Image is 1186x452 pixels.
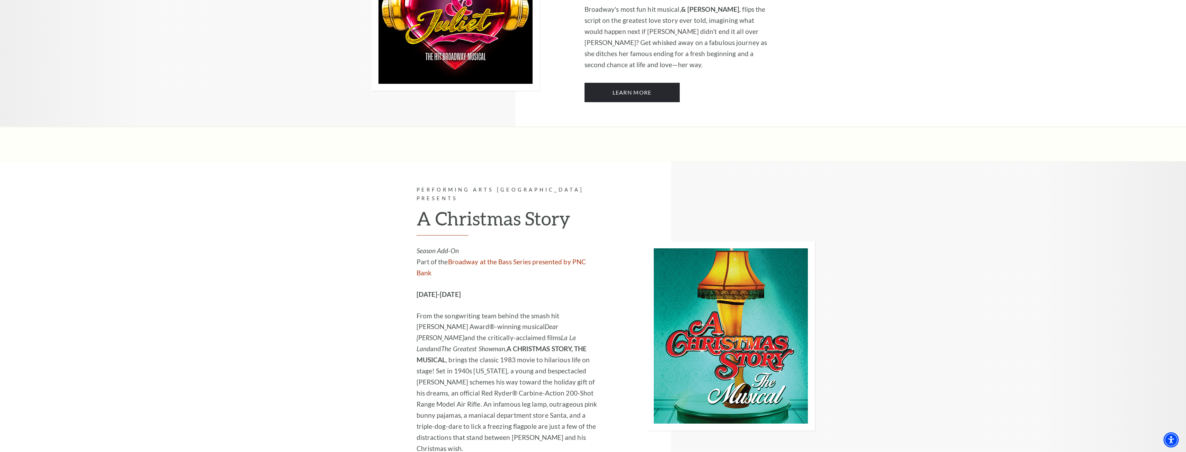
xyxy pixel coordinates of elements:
[417,247,459,255] em: Season Add-On
[417,258,586,277] a: Broadway at the Bass Series presented by PNC Bank
[681,5,740,13] strong: & [PERSON_NAME]
[647,241,815,431] img: Performing Arts Fort Worth Presents
[417,290,461,298] strong: [DATE]-[DATE]
[417,245,602,278] p: Part of the
[417,207,602,236] h2: A Christmas Story
[1163,432,1179,447] div: Accessibility Menu
[585,83,680,102] a: Learn More & Juliet
[585,4,770,70] p: Broadway's most fun hit musical, , flips the script on the greatest love story ever told, imagini...
[417,186,602,203] p: Performing Arts [GEOGRAPHIC_DATA] Presents
[441,345,505,353] em: The Greatest Showman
